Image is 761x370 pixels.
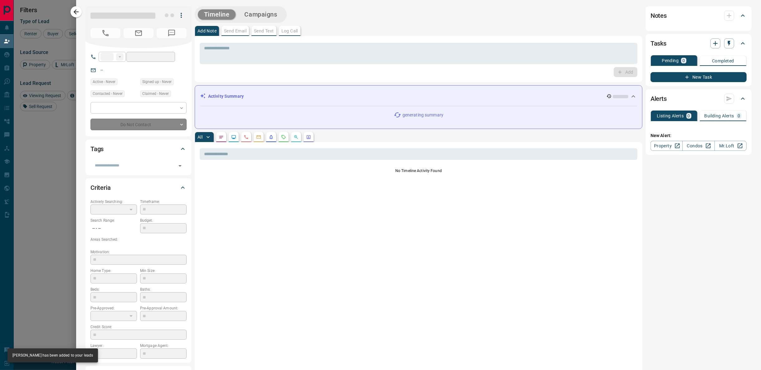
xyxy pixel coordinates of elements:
[651,8,747,23] div: Notes
[90,119,187,130] div: Do Not Contact
[90,144,104,154] h2: Tags
[90,324,187,330] p: Credit Score:
[90,287,137,292] p: Beds:
[738,114,740,118] p: 0
[688,114,690,118] p: 0
[651,38,666,48] h2: Tasks
[651,91,747,106] div: Alerts
[93,91,123,97] span: Contacted - Never
[90,180,187,195] div: Criteria
[176,161,184,170] button: Open
[651,141,683,151] a: Property
[90,223,137,234] p: -- - --
[651,94,667,104] h2: Alerts
[90,249,187,255] p: Motivation:
[244,135,249,140] svg: Calls
[93,79,115,85] span: Active - Never
[651,11,667,21] h2: Notes
[198,29,217,33] p: Add Note
[231,135,236,140] svg: Lead Browsing Activity
[269,135,274,140] svg: Listing Alerts
[140,287,187,292] p: Baths:
[90,343,137,348] p: Lawyer:
[715,141,747,151] a: Mr.Loft
[140,218,187,223] p: Budget:
[140,343,187,348] p: Mortgage Agent:
[238,9,283,20] button: Campaigns
[306,135,311,140] svg: Agent Actions
[90,268,137,274] p: Home Type:
[90,183,111,193] h2: Criteria
[157,28,187,38] span: No Number
[142,91,169,97] span: Claimed - Never
[198,135,202,139] p: All
[140,199,187,205] p: Timeframe:
[90,141,187,156] div: Tags
[100,67,103,72] a: --
[140,268,187,274] p: Min Size:
[705,114,734,118] p: Building Alerts
[90,237,187,242] p: Areas Searched:
[662,58,679,63] p: Pending
[281,135,286,140] svg: Requests
[208,93,244,100] p: Activity Summary
[200,168,637,174] p: No Timeline Activity Found
[651,72,747,82] button: New Task
[294,135,299,140] svg: Opportunities
[402,112,443,118] p: generating summary
[682,141,715,151] a: Condos
[90,305,137,311] p: Pre-Approved:
[657,114,684,118] p: Listing Alerts
[90,199,137,205] p: Actively Searching:
[682,58,685,63] p: 0
[219,135,224,140] svg: Notes
[651,132,747,139] p: New Alert:
[198,9,236,20] button: Timeline
[142,79,172,85] span: Signed up - Never
[140,305,187,311] p: Pre-Approval Amount:
[256,135,261,140] svg: Emails
[200,91,637,102] div: Activity Summary
[90,218,137,223] p: Search Range:
[651,36,747,51] div: Tasks
[124,28,154,38] span: No Email
[12,350,93,361] div: [PERSON_NAME] has been added to your leads
[90,28,120,38] span: No Number
[712,59,734,63] p: Completed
